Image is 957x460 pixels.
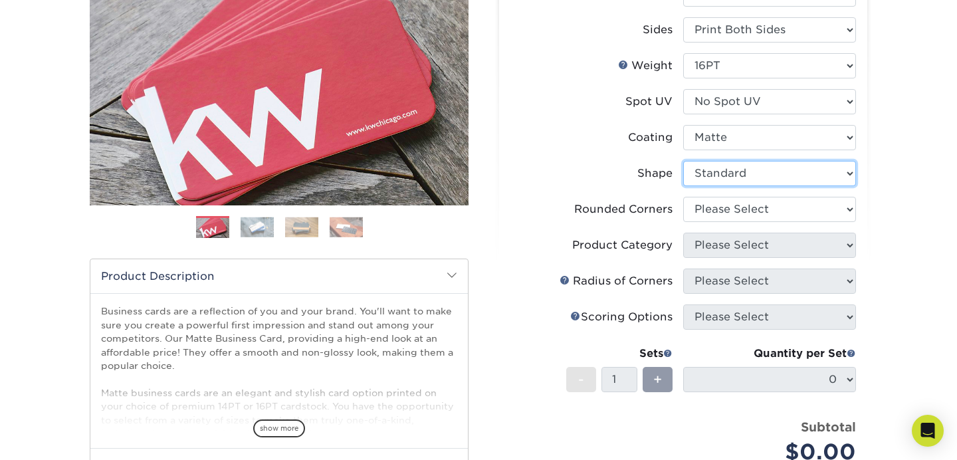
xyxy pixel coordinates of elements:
[560,273,673,289] div: Radius of Corners
[196,211,229,245] img: Business Cards 01
[912,415,944,447] div: Open Intercom Messenger
[285,217,318,237] img: Business Cards 03
[653,370,662,390] span: +
[330,217,363,237] img: Business Cards 04
[253,419,305,437] span: show more
[618,58,673,74] div: Weight
[628,130,673,146] div: Coating
[570,309,673,325] div: Scoring Options
[643,22,673,38] div: Sides
[566,346,673,362] div: Sets
[637,166,673,181] div: Shape
[572,237,673,253] div: Product Category
[574,201,673,217] div: Rounded Corners
[578,370,584,390] span: -
[90,259,468,293] h2: Product Description
[241,217,274,237] img: Business Cards 02
[683,346,856,362] div: Quantity per Set
[3,419,113,455] iframe: Google Customer Reviews
[625,94,673,110] div: Spot UV
[801,419,856,434] strong: Subtotal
